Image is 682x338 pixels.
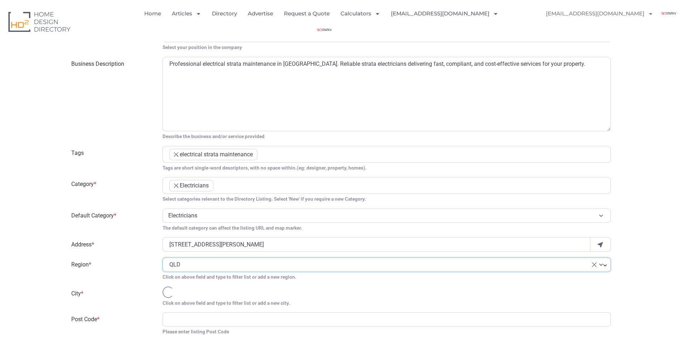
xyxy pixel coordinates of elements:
small: Click on above field and type to filter list or add a new city. [163,299,611,307]
a: Request a Quote [284,5,330,22]
label: Default Category [67,209,158,232]
label: Address [67,237,158,251]
input: Enter a location [163,237,591,251]
nav: Menu [539,5,677,22]
nav: Menu [139,5,510,38]
a: Home [144,5,161,22]
span: × [174,152,178,157]
img: SEQSparky [661,5,677,21]
div: use my location [590,237,611,251]
small: Select your position in the company [163,44,611,51]
small: Please enter listing Post Code [163,328,611,335]
span: × [174,183,178,188]
small: Select categories relevant to the Directory Listing. Select 'New' if you require a new Category. [163,195,611,202]
small: The default category can affect the listing URL and map marker. [163,224,611,231]
span: Remove all items [592,263,596,267]
input: Zip/Post Code is required! [163,312,611,327]
a: Articles [172,5,201,22]
label: Post Code [67,312,158,335]
a: Calculators [340,5,380,22]
label: Region [67,258,158,281]
a: [EMAIL_ADDRESS][DOMAIN_NAME] [391,5,498,22]
li: electrical strata maintenance [169,149,257,160]
label: Business Description [67,57,158,140]
label: City [67,286,158,307]
small: Click on above field and type to filter list or add a new region. [163,273,611,280]
label: Category [67,177,158,203]
span: QLD [163,258,611,272]
a: Directory [212,5,237,22]
small: Tags are short single-word descriptors, with no space within.(eg: designer, property, homes). [163,164,611,171]
a: Advertise [248,5,273,22]
a: [EMAIL_ADDRESS][DOMAIN_NAME] [539,5,661,22]
li: Electricians [169,180,213,191]
small: Describe the business and/or service provided [163,133,611,140]
img: SEQSparky [316,22,332,38]
span: QLD [169,260,596,269]
label: Tags [67,146,158,172]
